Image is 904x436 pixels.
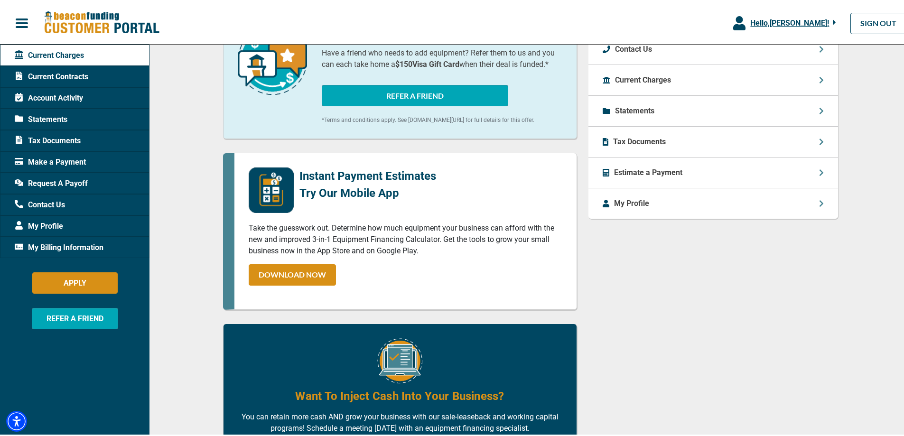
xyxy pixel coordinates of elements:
p: Try Our Mobile App [299,183,436,200]
button: REFER A FRIEND [322,83,508,104]
span: Hello, [PERSON_NAME] ! [750,17,829,26]
span: My Billing Information [15,240,103,251]
p: Tax Documents [613,134,666,146]
div: Accessibility Menu [6,409,27,430]
span: Make a Payment [15,155,86,166]
span: My Profile [15,219,63,230]
p: Take the guesswork out. Determine how much equipment your business can afford with the new and im... [249,221,562,255]
span: Tax Documents [15,133,81,145]
p: Estimate a Payment [614,165,682,176]
button: REFER A FRIEND [32,306,118,327]
p: Current Charges [615,73,671,84]
p: Contact Us [615,42,652,53]
span: Current Charges [15,48,84,59]
img: Equipment Financing Online Image [377,336,422,381]
b: $150 Visa Gift Card [395,58,459,67]
span: Statements [15,112,67,123]
a: DOWNLOAD NOW [249,262,336,284]
p: My Profile [614,196,649,207]
span: Current Contracts [15,69,88,81]
img: mobile-app-logo.png [249,166,294,211]
p: *Terms and conditions apply. See [DOMAIN_NAME][URL] for full details for this offer. [322,114,562,122]
img: refer-a-friend-icon.png [238,24,307,93]
p: Statements [615,103,654,115]
span: Request A Payoff [15,176,88,187]
button: APPLY [32,270,118,292]
span: Account Activity [15,91,83,102]
p: Have a friend who needs to add equipment? Refer them to us and you can each take home a when thei... [322,46,562,68]
img: Beacon Funding Customer Portal Logo [44,9,159,33]
span: Contact Us [15,197,65,209]
p: You can retain more cash AND grow your business with our sale-leaseback and working capital progr... [238,409,562,432]
p: Instant Payment Estimates [299,166,436,183]
h4: Want To Inject Cash Into Your Business? [295,386,504,402]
